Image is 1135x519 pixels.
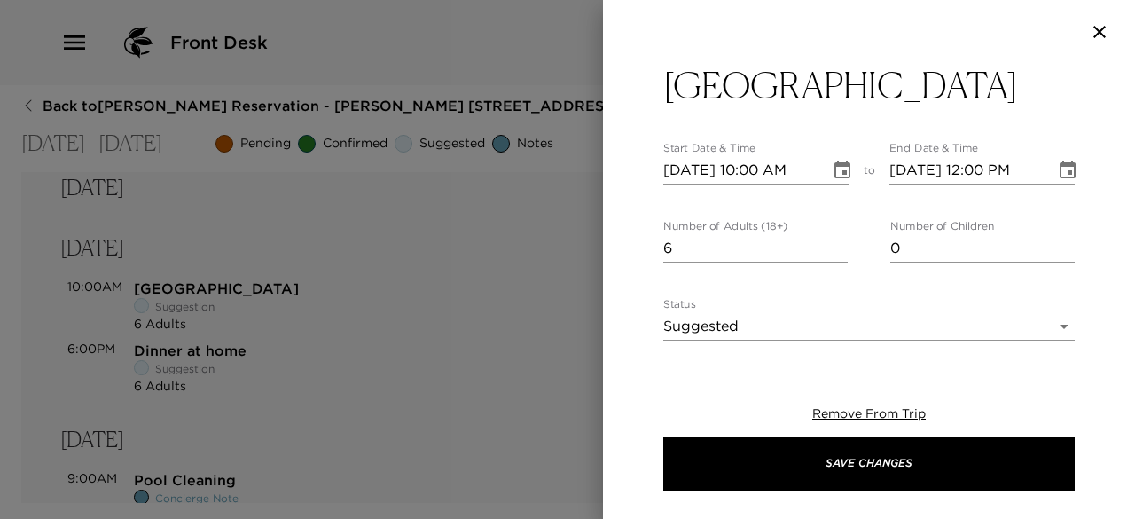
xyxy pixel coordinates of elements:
[889,141,978,156] label: End Date & Time
[890,219,994,234] label: Number of Children
[663,64,1018,106] h3: [GEOGRAPHIC_DATA]
[864,163,875,185] span: to
[663,297,696,312] label: Status
[1050,153,1085,188] button: Choose date, selected date is Oct 5, 2025
[812,405,926,421] span: Remove From Trip
[663,437,1075,491] button: Save Changes
[663,219,787,234] label: Number of Adults (18+)
[663,64,1075,106] button: [GEOGRAPHIC_DATA]
[889,156,1044,185] input: MM/DD/YYYY hh:mm aa
[825,153,860,188] button: Choose date, selected date is Oct 5, 2025
[663,141,755,156] label: Start Date & Time
[663,156,818,185] input: MM/DD/YYYY hh:mm aa
[663,312,1075,341] div: Suggested
[812,405,926,423] button: Remove From Trip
